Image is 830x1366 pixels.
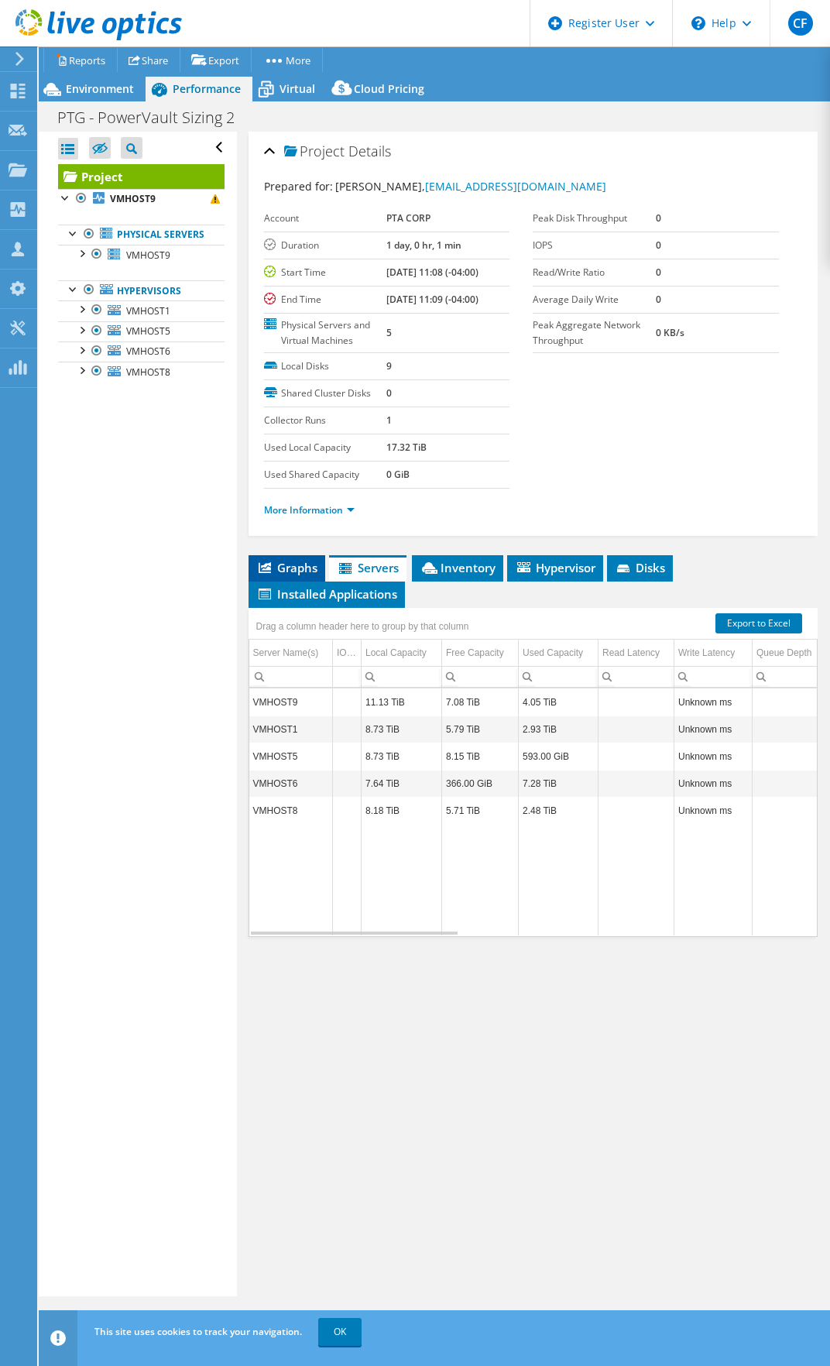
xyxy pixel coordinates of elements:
[420,560,496,575] span: Inventory
[656,266,661,279] b: 0
[674,666,753,687] td: Column Write Latency, Filter cell
[253,644,319,662] div: Server Name(s)
[678,644,735,662] div: Write Latency
[523,644,583,662] div: Used Capacity
[656,326,684,339] b: 0 KB/s
[598,640,674,667] td: Read Latency Column
[753,666,830,687] td: Column Queue Depth, Filter cell
[598,743,674,770] td: Column Read Latency, Value
[58,341,225,362] a: VMHOST6
[249,770,333,797] td: Column Server Name(s), Value VMHOST6
[674,688,753,716] td: Column Write Latency, Value Unknown ms
[753,770,830,797] td: Column Queue Depth, Value
[753,716,830,743] td: Column Queue Depth, Value
[43,48,118,72] a: Reports
[58,189,225,209] a: VMHOST9
[442,688,519,716] td: Column Free Capacity, Value 7.08 TiB
[515,560,595,575] span: Hypervisor
[442,743,519,770] td: Column Free Capacity, Value 8.15 TiB
[753,797,830,824] td: Column Queue Depth, Value
[598,688,674,716] td: Column Read Latency, Value
[691,16,705,30] svg: \n
[264,317,387,348] label: Physical Servers and Virtual Machines
[333,743,362,770] td: Column IOPS, Value
[249,797,333,824] td: Column Server Name(s), Value VMHOST8
[249,608,818,937] div: Data grid
[110,192,156,205] b: VMHOST9
[264,386,387,401] label: Shared Cluster Disks
[348,142,391,160] span: Details
[264,179,333,194] label: Prepared for:
[674,716,753,743] td: Column Write Latency, Value Unknown ms
[442,716,519,743] td: Column Free Capacity, Value 5.79 TiB
[333,716,362,743] td: Column IOPS, Value
[656,211,661,225] b: 0
[333,666,362,687] td: Column IOPS, Filter cell
[386,211,430,225] b: PTA CORP
[256,586,397,602] span: Installed Applications
[674,743,753,770] td: Column Write Latency, Value Unknown ms
[354,81,424,96] span: Cloud Pricing
[362,770,442,797] td: Column Local Capacity, Value 7.64 TiB
[519,797,598,824] td: Column Used Capacity, Value 2.48 TiB
[425,179,606,194] a: [EMAIL_ADDRESS][DOMAIN_NAME]
[519,640,598,667] td: Used Capacity Column
[333,688,362,716] td: Column IOPS, Value
[386,468,410,481] b: 0 GiB
[50,109,259,126] h1: PTG - PowerVault Sizing 2
[264,265,387,280] label: Start Time
[598,716,674,743] td: Column Read Latency, Value
[533,292,656,307] label: Average Daily Write
[386,293,478,306] b: [DATE] 11:09 (-04:00)
[173,81,241,96] span: Performance
[264,413,387,428] label: Collector Runs
[264,503,355,517] a: More Information
[58,225,225,245] a: Physical Servers
[58,164,225,189] a: Project
[788,11,813,36] span: CF
[362,716,442,743] td: Column Local Capacity, Value 8.73 TiB
[333,797,362,824] td: Column IOPS, Value
[386,386,392,400] b: 0
[756,644,811,662] div: Queue Depth
[386,414,392,427] b: 1
[362,666,442,687] td: Column Local Capacity, Filter cell
[264,440,387,455] label: Used Local Capacity
[335,179,606,194] span: [PERSON_NAME],
[442,797,519,824] td: Column Free Capacity, Value 5.71 TiB
[602,644,660,662] div: Read Latency
[365,644,427,662] div: Local Capacity
[656,293,661,306] b: 0
[264,238,387,253] label: Duration
[386,441,427,454] b: 17.32 TiB
[598,797,674,824] td: Column Read Latency, Value
[386,359,392,372] b: 9
[753,640,830,667] td: Queue Depth Column
[656,239,661,252] b: 0
[615,560,665,575] span: Disks
[117,48,180,72] a: Share
[126,304,170,317] span: VMHOST1
[533,211,656,226] label: Peak Disk Throughput
[446,644,504,662] div: Free Capacity
[333,640,362,667] td: IOPS Column
[252,616,473,637] div: Drag a column header here to group by that column
[318,1318,362,1346] a: OK
[264,359,387,374] label: Local Disks
[519,770,598,797] td: Column Used Capacity, Value 7.28 TiB
[715,613,802,633] a: Export to Excel
[251,48,323,72] a: More
[386,239,461,252] b: 1 day, 0 hr, 1 min
[753,743,830,770] td: Column Queue Depth, Value
[58,300,225,321] a: VMHOST1
[519,743,598,770] td: Column Used Capacity, Value 593.00 GiB
[337,644,357,662] div: IOPS
[66,81,134,96] span: Environment
[264,467,387,482] label: Used Shared Capacity
[126,249,170,262] span: VMHOST9
[249,666,333,687] td: Column Server Name(s), Filter cell
[753,688,830,716] td: Column Queue Depth, Value
[58,321,225,341] a: VMHOST5
[386,326,392,339] b: 5
[533,265,656,280] label: Read/Write Ratio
